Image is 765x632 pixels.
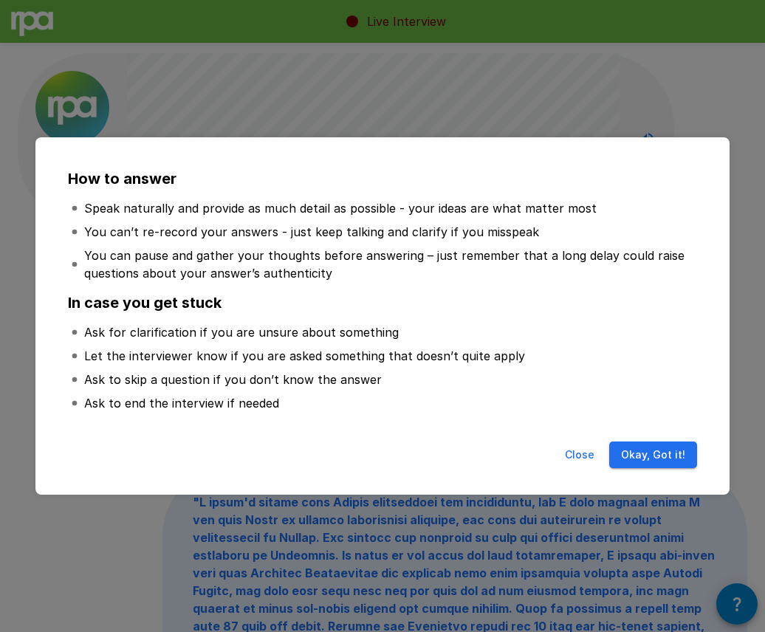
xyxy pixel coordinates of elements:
[556,442,603,469] button: Close
[84,223,539,241] p: You can’t re-record your answers - just keep talking and clarify if you misspeak
[84,199,597,217] p: Speak naturally and provide as much detail as possible - your ideas are what matter most
[68,170,176,188] b: How to answer
[84,371,382,388] p: Ask to skip a question if you don’t know the answer
[84,323,399,341] p: Ask for clarification if you are unsure about something
[68,294,222,312] b: In case you get stuck
[84,247,694,282] p: You can pause and gather your thoughts before answering – just remember that a long delay could r...
[84,394,279,412] p: Ask to end the interview if needed
[84,347,525,365] p: Let the interviewer know if you are asked something that doesn’t quite apply
[609,442,697,469] button: Okay, Got it!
